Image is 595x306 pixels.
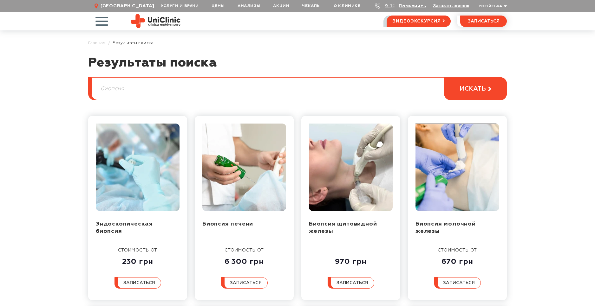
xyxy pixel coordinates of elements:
div: стоимость от [438,247,477,253]
a: Биопсия молочной железы [415,221,476,234]
a: Эндоскопическая биопсия [96,221,153,234]
div: 970 грн [335,253,367,266]
div: 670 грн [438,253,477,266]
span: записаться [337,281,368,285]
img: Биопсия печени [202,124,286,211]
button: Російська [477,4,507,9]
a: Позвонить [399,4,426,8]
button: записаться [221,277,268,289]
img: Биопсия молочной железы [415,124,499,211]
button: Заказать звонок [433,3,469,8]
a: Биопсия щитовидной железы [309,221,377,234]
button: записаться [328,277,374,289]
span: записаться [123,281,155,285]
span: видеоэкскурсия [392,16,441,27]
span: Російська [479,4,502,8]
span: записаться [468,19,500,23]
div: 6 300 грн [225,253,264,266]
div: стоимость от [225,247,264,253]
button: записаться [460,16,507,27]
div: стоимость от [118,247,158,253]
button: записаться [434,277,481,289]
img: Эндоскопическая биопсия [96,124,180,211]
a: Главная [88,41,106,45]
span: [GEOGRAPHIC_DATA] [101,3,154,9]
a: 9-103 [385,4,399,8]
a: видеоэкскурсия [387,16,451,27]
img: Site [131,14,180,28]
button: записаться [114,277,161,289]
span: записаться [443,281,475,285]
img: Биопсия щитовидной железы [309,124,393,211]
span: записаться [230,281,262,285]
span: Результаты поиска [113,41,154,45]
div: 230 грн [118,253,158,266]
h1: Результаты поиска [88,55,507,77]
span: искать [460,85,486,93]
a: Биопсия печени [202,221,253,227]
button: искать [444,77,507,100]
